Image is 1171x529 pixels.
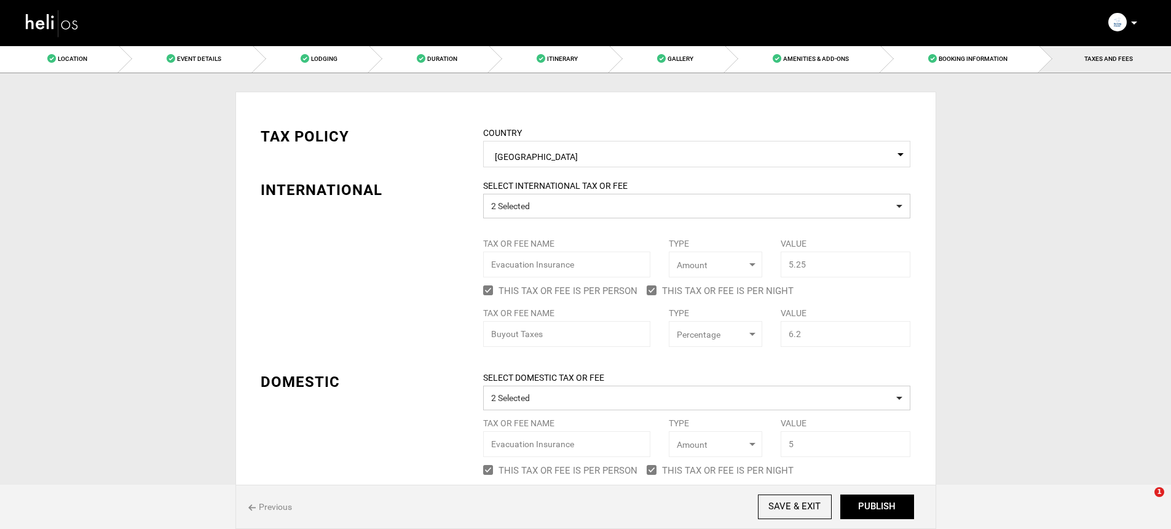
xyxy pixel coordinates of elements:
[261,180,465,201] div: INTERNATIONAL
[483,194,910,218] button: 2 Selected
[483,141,910,167] span: Select box activate
[248,504,256,511] img: back%20icon.svg
[474,180,920,192] label: SELECT INTERNATIONAL TAX OR FEE
[261,126,465,147] div: TAX POLICY
[1154,487,1164,497] span: 1
[248,501,292,513] span: Previous
[1108,13,1127,31] img: img_0ff4e6702feb5b161957f2ea789f15f4.png
[483,386,910,410] button: 2 Selected
[25,7,80,39] img: heli-logo
[547,55,578,62] span: Itinerary
[474,372,920,384] label: SELECT DOMESTIC TAX OR FEE
[177,55,221,62] span: Event Details
[783,55,849,62] span: Amenities & Add-Ons
[758,495,832,519] input: SAVE & EXIT
[668,55,693,62] span: Gallery
[1084,55,1133,62] span: TAXES AND FEES
[261,372,465,392] div: DOMESTIC
[483,127,522,139] label: COUNTRY
[1129,487,1159,517] iframe: Intercom live chat
[311,55,337,62] span: Lodging
[495,148,899,163] span: [GEOGRAPHIC_DATA]
[939,55,1007,62] span: Booking Information
[58,55,87,62] span: Location
[840,495,914,519] button: PUBLISH
[427,55,457,62] span: Duration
